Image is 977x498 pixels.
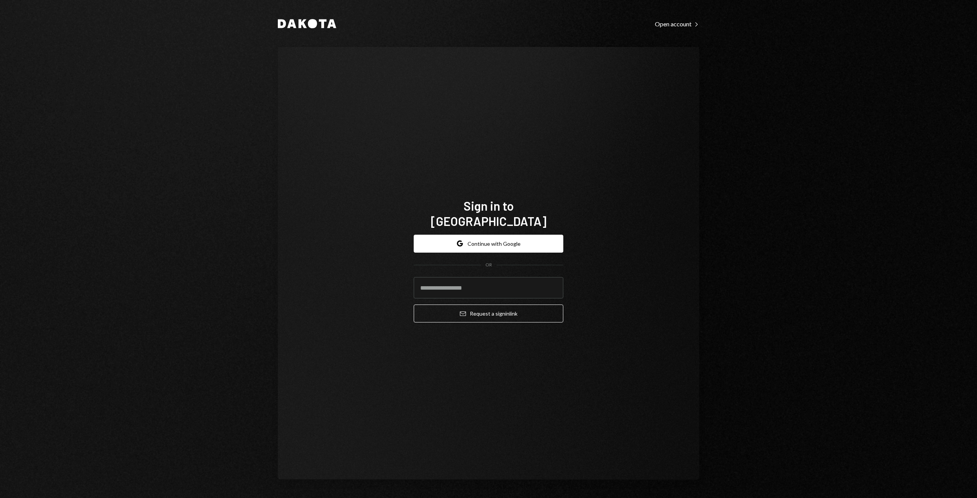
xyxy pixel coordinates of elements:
[414,305,563,322] button: Request a signinlink
[485,262,492,268] div: OR
[414,235,563,253] button: Continue with Google
[655,20,699,28] div: Open account
[548,283,557,292] keeper-lock: Open Keeper Popup
[655,19,699,28] a: Open account
[414,198,563,229] h1: Sign in to [GEOGRAPHIC_DATA]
